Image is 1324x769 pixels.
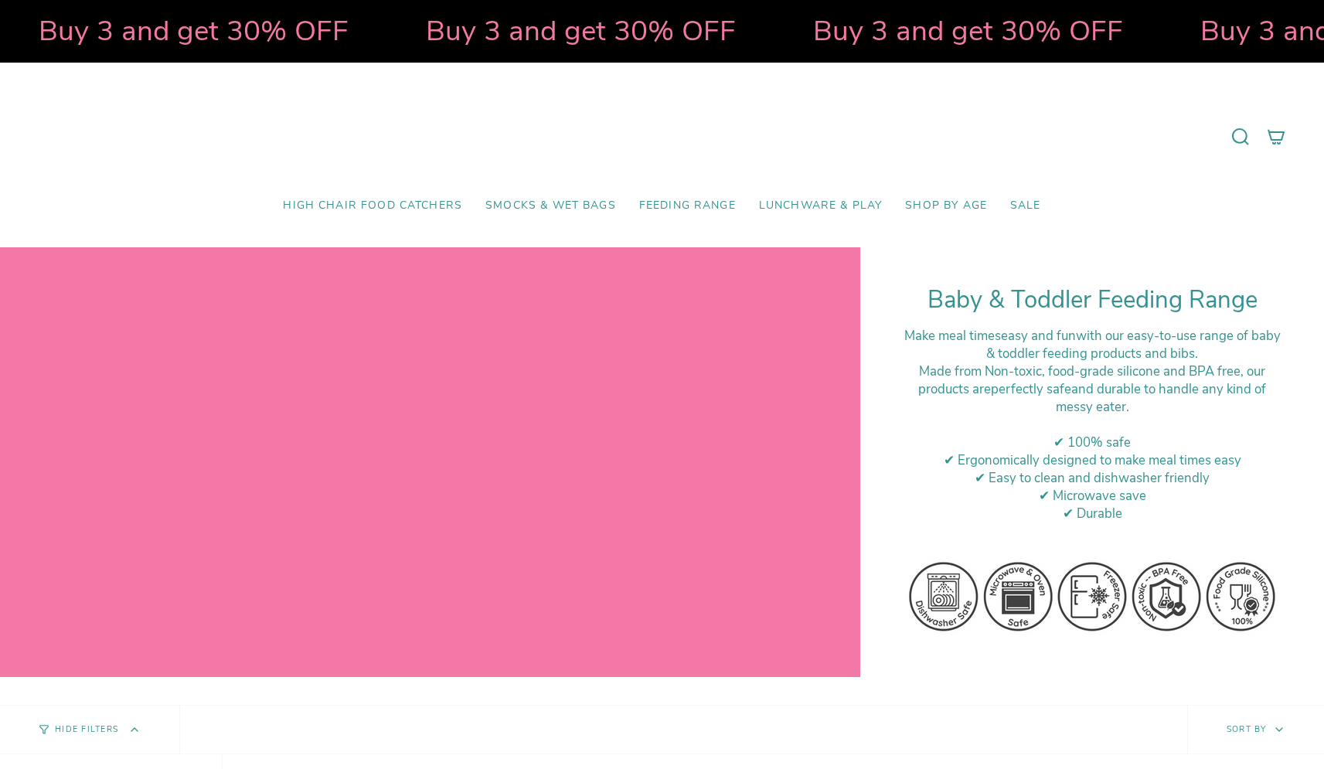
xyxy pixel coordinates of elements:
[899,451,1285,469] div: ✔ Ergonomically designed to make meal times easy
[899,505,1285,522] div: ✔ Durable
[474,188,628,224] a: Smocks & Wet Bags
[1010,199,1041,213] span: SALE
[38,12,348,50] strong: Buy 3 and get 30% OFF
[271,188,474,224] a: High Chair Food Catchers
[905,199,987,213] span: Shop by Age
[899,362,1285,416] div: M
[899,286,1285,315] h1: Baby & Toddler Feeding Range
[812,12,1122,50] strong: Buy 3 and get 30% OFF
[999,188,1053,224] a: SALE
[759,199,882,213] span: Lunchware & Play
[1001,327,1076,345] strong: easy and fun
[1039,487,1146,505] span: ✔ Microwave save
[628,188,747,224] a: Feeding Range
[1227,723,1267,735] span: Sort by
[425,12,735,50] strong: Buy 3 and get 30% OFF
[747,188,893,224] a: Lunchware & Play
[55,726,118,734] span: Hide Filters
[893,188,999,224] a: Shop by Age
[485,199,616,213] span: Smocks & Wet Bags
[899,327,1285,362] div: Make meal times with our easy-to-use range of baby & toddler feeding products and bibs.
[918,362,1266,416] span: ade from Non-toxic, food-grade silicone and BPA free, our products are and durable to handle any ...
[1187,706,1324,754] button: Sort by
[529,86,795,188] a: Mumma’s Little Helpers
[991,380,1071,398] strong: perfectly safe
[283,199,462,213] span: High Chair Food Catchers
[639,199,736,213] span: Feeding Range
[899,434,1285,451] div: ✔ 100% safe
[899,469,1285,487] div: ✔ Easy to clean and dishwasher friendly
